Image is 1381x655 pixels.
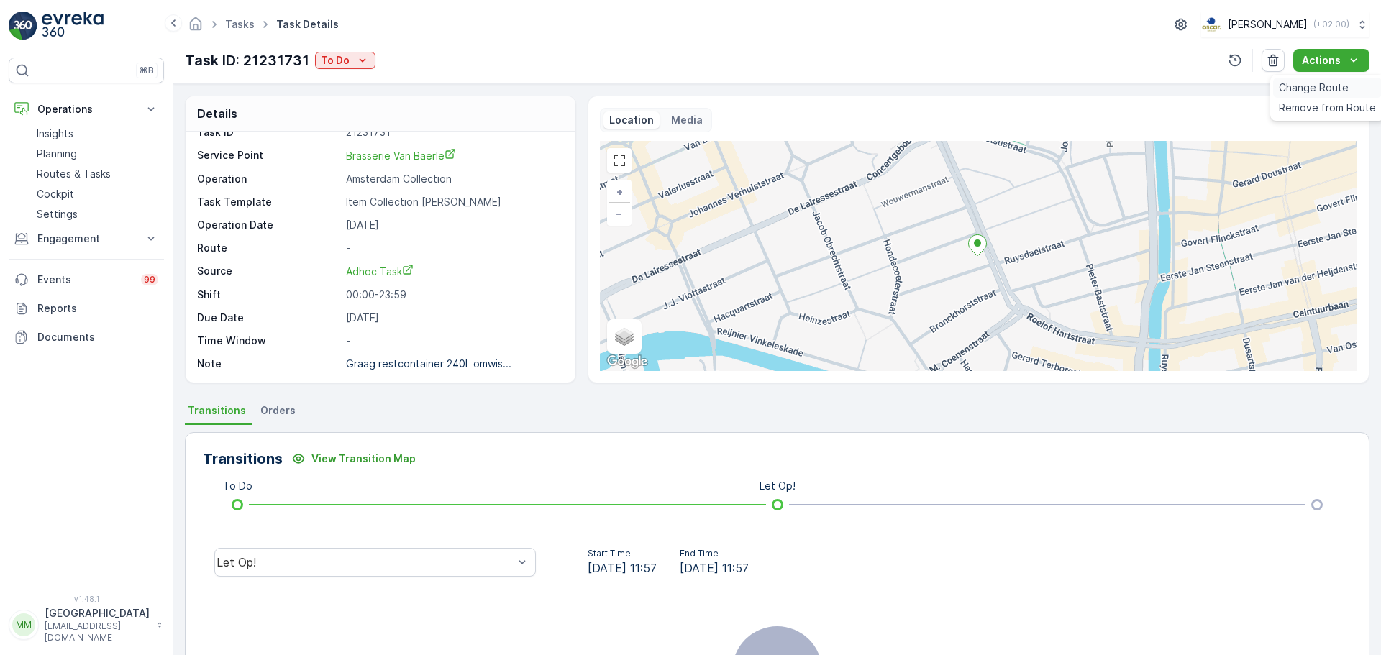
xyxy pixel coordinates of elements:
a: Routes & Tasks [31,164,164,184]
p: To Do [223,479,252,493]
p: - [346,334,560,348]
p: Documents [37,330,158,344]
button: MM[GEOGRAPHIC_DATA][EMAIL_ADDRESS][DOMAIN_NAME] [9,606,164,643]
span: Remove from Route [1279,101,1376,115]
p: [DATE] [346,311,560,325]
p: 21231731 [346,125,560,139]
p: Service Point [197,148,340,163]
a: Layers [609,321,640,352]
p: Operation [197,172,340,186]
button: To Do [315,52,375,69]
a: Planning [31,144,164,164]
p: - [346,241,560,255]
button: Operations [9,95,164,124]
p: Cockpit [37,187,74,201]
p: End Time [680,548,749,559]
p: Transitions [203,448,283,470]
p: Task ID [197,125,340,139]
a: Homepage [188,22,204,34]
p: [DATE] [346,218,560,232]
p: Route [197,241,340,255]
span: Brasserie Van Baerle [346,150,456,162]
p: Location [609,113,654,127]
a: Events99 [9,265,164,294]
img: logo_light-DOdMpM7g.png [42,12,104,40]
p: Let Op! [760,479,796,493]
span: [DATE] 11:57 [680,559,749,577]
p: Planning [37,147,77,161]
a: Adhoc Task [346,264,560,279]
span: Transitions [188,403,246,418]
p: Engagement [37,232,135,246]
p: 00:00-23:59 [346,288,560,302]
p: [EMAIL_ADDRESS][DOMAIN_NAME] [45,620,150,643]
p: Media [671,113,703,127]
p: View Transition Map [311,452,416,466]
img: logo [9,12,37,40]
p: Graag restcontainer 240L omwis... [346,357,511,370]
a: Reports [9,294,164,323]
p: Reports [37,301,158,316]
p: Operations [37,102,135,116]
p: ( +02:00 ) [1313,19,1349,30]
p: 99 [144,274,155,285]
a: Tasks [225,18,255,30]
a: Brasserie Van Baerle [346,148,560,163]
p: Item Collection [PERSON_NAME] [346,195,560,209]
a: Open this area in Google Maps (opens a new window) [603,352,651,371]
button: Engagement [9,224,164,253]
p: Shift [197,288,340,302]
p: Time Window [197,334,340,348]
p: Routes & Tasks [37,167,111,181]
p: Note [197,357,340,371]
span: − [616,207,623,219]
button: View Transition Map [283,447,424,470]
p: To Do [321,53,350,68]
p: Details [197,105,237,122]
p: Source [197,264,340,279]
p: ⌘B [140,65,154,76]
p: Events [37,272,132,287]
a: View Fullscreen [609,150,630,171]
a: Insights [31,124,164,144]
p: Insights [37,127,73,141]
a: Zoom In [609,181,630,203]
p: Amsterdam Collection [346,172,560,186]
span: Task Details [273,17,342,32]
p: Operation Date [197,218,340,232]
p: Start Time [588,548,657,559]
p: [PERSON_NAME] [1228,17,1308,32]
span: Orders [260,403,296,418]
button: [PERSON_NAME](+02:00) [1201,12,1369,37]
a: Zoom Out [609,203,630,224]
a: Cockpit [31,184,164,204]
a: Documents [9,323,164,352]
button: Actions [1293,49,1369,72]
div: Let Op! [217,556,514,569]
span: + [616,185,623,198]
span: v 1.48.1 [9,595,164,603]
p: Due Date [197,311,340,325]
span: Adhoc Task [346,265,414,278]
p: Task ID: 21231731 [185,50,309,71]
span: Change Route [1279,81,1349,95]
div: MM [12,613,35,636]
a: Settings [31,204,164,224]
p: Settings [37,207,78,221]
img: basis-logo_rgb2x.png [1201,17,1222,32]
p: [GEOGRAPHIC_DATA] [45,606,150,620]
span: [DATE] 11:57 [588,559,657,577]
p: Task Template [197,195,340,209]
img: Google [603,352,651,371]
p: Actions [1302,53,1341,68]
